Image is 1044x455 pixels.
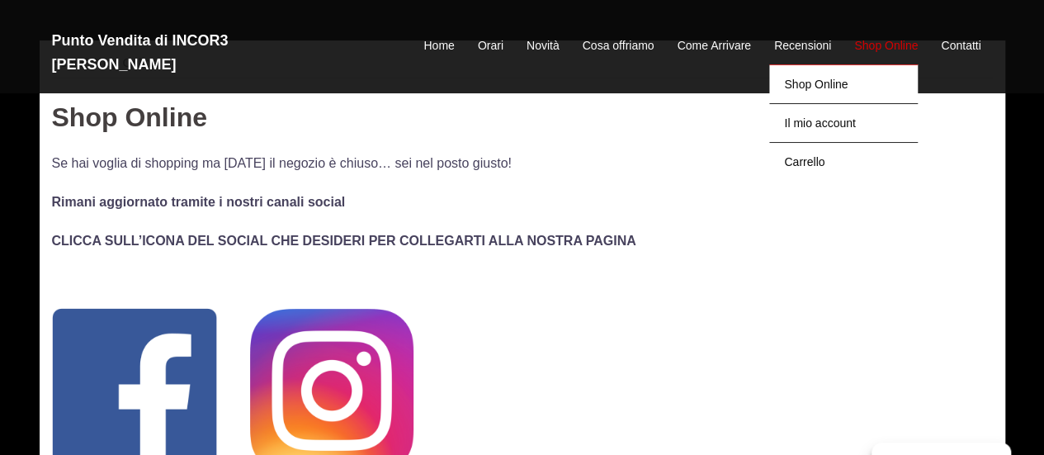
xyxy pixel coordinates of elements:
a: Novità [527,36,560,56]
a: Shop Online [854,36,918,56]
a: Il mio account [769,103,918,142]
a: Come Arrivare [677,36,750,56]
a: Contatti [941,36,980,56]
a: Home [423,36,454,56]
strong: CLICCA SULL’ICONA DEL SOCIAL CHE DESIDERI PER COLLEGARTI ALLA NOSTRA PAGINA [52,234,636,248]
a: Cosa offriamo [583,36,654,56]
a: Orari [478,36,503,56]
a: Carrello [769,142,918,181]
b: Rimani aggiornato tramite i nostri canali social [52,195,346,209]
a: Shop Online [769,64,918,103]
h3: Shop Online [52,103,993,132]
h2: Punto Vendita di INCOR3 [PERSON_NAME] [52,29,349,77]
p: Se hai voglia di shopping ma [DATE] il negozio è chiuso… sei nel posto giusto! [52,152,993,174]
a: Recensioni [774,36,831,56]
